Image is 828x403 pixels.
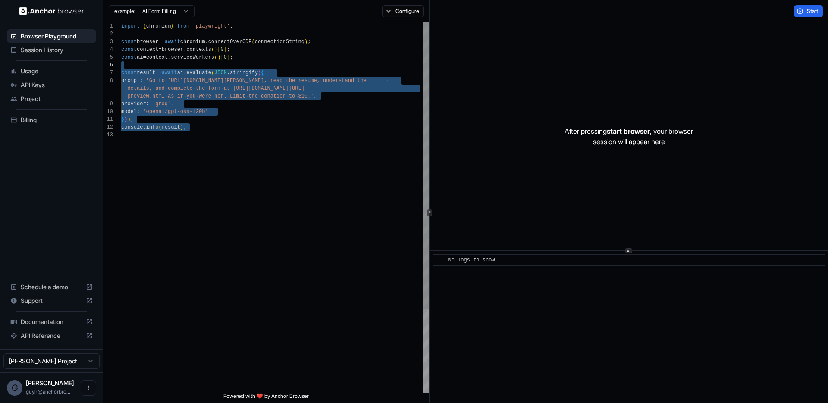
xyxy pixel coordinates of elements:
span: stringify [230,70,258,76]
span: ) [304,39,307,45]
span: prompt [121,78,140,84]
span: ; [307,39,310,45]
div: Session History [7,43,96,57]
span: [DOMAIN_NAME][URL] [248,85,304,91]
div: Support [7,294,96,308]
button: Open menu [81,380,96,396]
span: const [121,70,137,76]
div: Billing [7,113,96,127]
span: API Keys [21,81,93,89]
div: Documentation [7,315,96,329]
span: chromium [146,23,171,29]
span: ] [227,54,230,60]
div: 12 [103,123,113,131]
span: Powered with ❤️ by Anchor Browser [223,393,309,403]
span: ai [177,70,183,76]
span: console [121,124,143,130]
span: API Reference [21,331,82,340]
span: connectOverCDP [208,39,252,45]
span: context [146,54,168,60]
span: const [121,39,137,45]
span: ad the resume, understand the [276,78,367,84]
div: 1 [103,22,113,30]
div: 13 [103,131,113,139]
span: ) [124,116,127,123]
span: = [155,70,158,76]
span: guyh@anchorbrowser.io [26,388,70,395]
span: = [158,47,161,53]
span: No logs to show [448,257,495,263]
span: { [261,70,264,76]
span: , [171,101,174,107]
span: ( [252,39,255,45]
div: 10 [103,108,113,116]
span: Start [807,8,819,15]
div: 4 [103,46,113,54]
span: model [121,109,137,115]
div: 11 [103,116,113,123]
span: : [137,109,140,115]
span: await [162,70,177,76]
span: info [146,124,159,130]
div: 7 [103,69,113,77]
span: 'playwright' [193,23,230,29]
span: chromium [180,39,205,45]
span: 'groq' [152,101,171,107]
div: 8 [103,77,113,85]
span: , [314,93,317,99]
div: Usage [7,64,96,78]
span: Project [21,94,93,103]
div: API Keys [7,78,96,92]
span: result [162,124,180,130]
span: 'openai/gpt-oss-120b' [143,109,208,115]
span: ) [127,116,130,123]
div: 9 [103,100,113,108]
span: ; [131,116,134,123]
div: G [7,380,22,396]
span: . [168,54,171,60]
div: API Reference [7,329,96,343]
span: = [158,39,161,45]
div: 3 [103,38,113,46]
span: browser [162,47,183,53]
img: Anchor Logo [19,7,84,15]
span: [ [217,47,220,53]
div: Project [7,92,96,106]
button: Start [794,5,823,17]
span: Usage [21,67,93,76]
div: 5 [103,54,113,61]
span: . [143,124,146,130]
span: const [121,47,137,53]
span: contexts [186,47,211,53]
span: . [227,70,230,76]
span: 'Go to [URL][DOMAIN_NAME][PERSON_NAME], re [146,78,276,84]
span: ​ [438,256,442,264]
span: ) [214,47,217,53]
div: Browser Playground [7,29,96,43]
span: start browser [607,127,650,135]
span: Guy Hayou [26,379,74,387]
span: connectionString [255,39,304,45]
span: [ [220,54,223,60]
span: import [121,23,140,29]
p: After pressing , your browser session will appear here [565,126,693,147]
div: 6 [103,61,113,69]
span: : [146,101,149,107]
span: ) [180,124,183,130]
span: Billing [21,116,93,124]
div: 2 [103,30,113,38]
span: provider [121,101,146,107]
span: ai [137,54,143,60]
div: Schedule a demo [7,280,96,294]
span: Documentation [21,318,82,326]
span: ; [183,124,186,130]
span: from [177,23,190,29]
span: result [137,70,155,76]
span: ; [230,23,233,29]
span: : [140,78,143,84]
span: Support [21,296,82,305]
span: evaluate [186,70,211,76]
span: . [183,70,186,76]
span: context [137,47,158,53]
span: ( [158,124,161,130]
